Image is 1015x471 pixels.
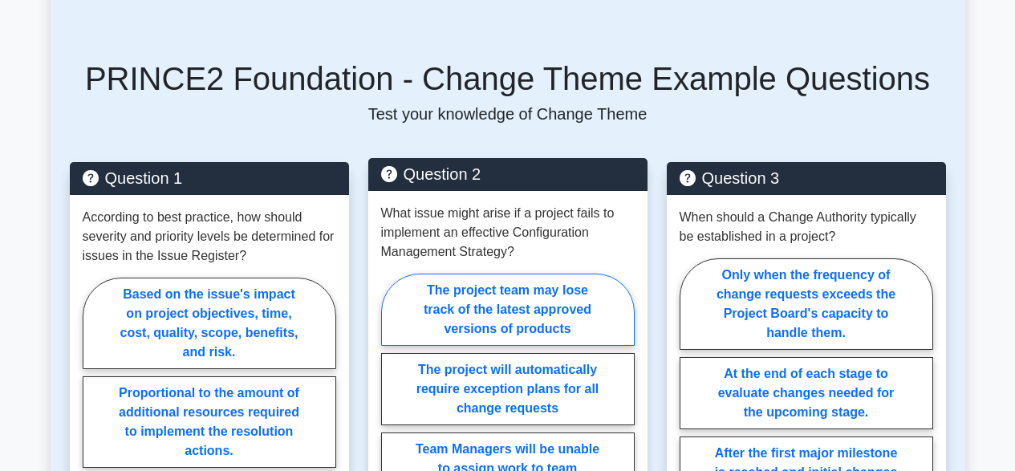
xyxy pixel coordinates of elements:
label: Based on the issue's impact on project objectives, time, cost, quality, scope, benefits, and risk. [83,278,336,369]
label: Proportional to the amount of additional resources required to implement the resolution actions. [83,376,336,468]
label: The project will automatically require exception plans for all change requests [381,353,635,425]
h5: PRINCE2 Foundation - Change Theme Example Questions [70,59,946,98]
p: According to best practice, how should severity and priority levels be determined for issues in t... [83,208,336,266]
p: What issue might arise if a project fails to implement an effective Configuration Management Stra... [381,204,635,262]
label: Only when the frequency of change requests exceeds the Project Board's capacity to handle them. [680,258,933,350]
label: The project team may lose track of the latest approved versions of products [381,274,635,346]
h5: Question 2 [381,164,635,184]
label: At the end of each stage to evaluate changes needed for the upcoming stage. [680,357,933,429]
h5: Question 3 [680,169,933,188]
p: Test your knowledge of Change Theme [70,104,946,124]
p: When should a Change Authority typically be established in a project? [680,208,933,246]
h5: Question 1 [83,169,336,188]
